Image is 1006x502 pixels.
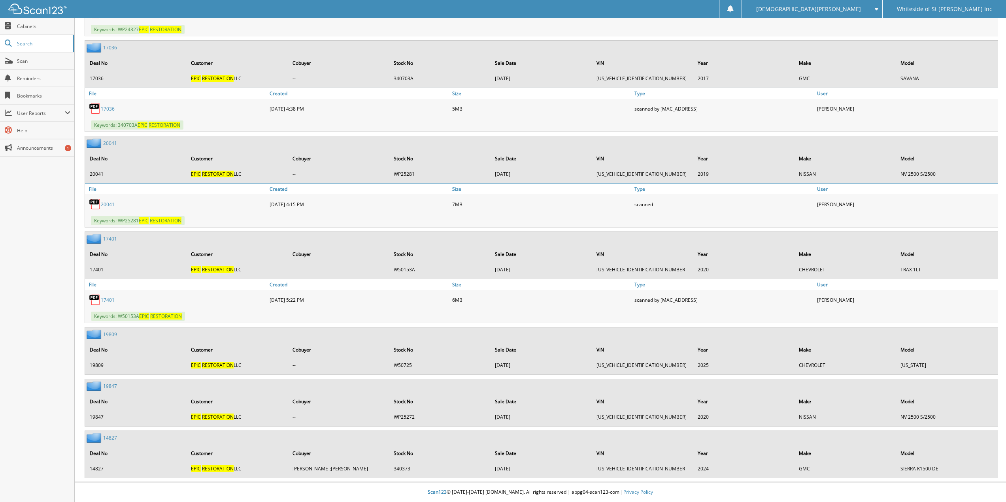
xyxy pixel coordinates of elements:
span: EPIC [139,313,149,320]
th: Sale Date [491,55,591,71]
th: Model [897,55,997,71]
th: Model [897,246,997,262]
a: 19847 [103,383,117,389]
span: EPIC [138,122,147,128]
th: Deal No [86,445,186,461]
span: RESTORATION [202,362,234,369]
td: W50725 [390,359,490,372]
span: EPIC [191,171,201,177]
a: Created [268,279,450,290]
a: 17036 [103,44,117,51]
span: RESTORATION [202,465,234,472]
img: PDF.png [89,198,101,210]
img: folder2.png [87,43,103,53]
th: Stock No [390,55,490,71]
th: Sale Date [491,246,591,262]
th: VIN [593,246,693,262]
td: [DATE] [491,359,591,372]
td: NISSAN [795,410,895,423]
a: File [85,88,268,99]
span: Keywords: WP24327 [91,25,185,34]
span: EPIC [191,75,201,82]
td: NV 2500 S/2500 [897,410,997,423]
th: Cobuyer [289,393,389,410]
span: RESTORATION [202,171,234,177]
th: VIN [593,393,693,410]
td: 2019 [694,167,794,180]
a: Size [450,279,633,290]
td: 19847 [86,410,186,423]
th: Deal No [86,342,186,358]
th: Deal No [86,246,186,262]
span: Keywords: W50153A [91,312,185,321]
span: RESTORATION [202,75,234,82]
th: Deal No [86,393,186,410]
td: [US_VEHICLE_IDENTIFICATION_NUMBER] [593,410,693,423]
th: VIN [593,445,693,461]
td: [DATE] [491,263,591,276]
div: [DATE] 5:22 PM [268,292,450,308]
a: 20041 [101,201,115,208]
td: LLC [187,410,287,423]
a: Privacy Policy [623,489,653,495]
span: Search [17,40,69,47]
img: PDF.png [89,294,101,306]
td: [PERSON_NAME];[PERSON_NAME] [289,462,389,475]
img: folder2.png [87,138,103,148]
th: Cobuyer [289,246,389,262]
th: Sale Date [491,445,591,461]
th: Cobuyer [289,445,389,461]
span: RESTORATION [149,122,180,128]
td: [DATE] [491,410,591,423]
th: Customer [187,393,287,410]
td: [US_VEHICLE_IDENTIFICATION_NUMBER] [593,462,693,475]
th: Make [795,246,895,262]
div: [DATE] 4:38 PM [268,101,450,117]
div: scanned [632,196,815,212]
img: folder2.png [87,433,103,443]
td: 2020 [694,263,794,276]
td: 2017 [694,72,794,85]
th: Model [897,393,997,410]
a: Size [450,184,633,194]
div: 6MB [450,292,633,308]
th: Make [795,445,895,461]
span: Bookmarks [17,92,70,99]
div: [PERSON_NAME] [815,101,998,117]
img: scan123-logo-white.svg [8,4,67,14]
th: Year [694,55,794,71]
th: VIN [593,55,693,71]
div: [DATE] 4:15 PM [268,196,450,212]
span: Cabinets [17,23,70,30]
img: PDF.png [89,103,101,115]
td: CHEVROLET [795,359,895,372]
span: RESTORATION [150,313,182,320]
span: RESTORATION [150,217,181,224]
td: [US_VEHICLE_IDENTIFICATION_NUMBER] [593,167,693,180]
td: [US_VEHICLE_IDENTIFICATION_NUMBER] [593,263,693,276]
a: 17036 [101,105,115,112]
td: 20041 [86,167,186,180]
td: SIERRA K1500 DE [897,462,997,475]
td: [US_VEHICLE_IDENTIFICATION_NUMBER] [593,359,693,372]
a: 17401 [103,235,117,242]
th: Cobuyer [289,150,389,167]
th: Customer [187,246,287,262]
th: Customer [187,342,287,358]
a: 19809 [103,331,117,338]
img: folder2.png [87,329,103,339]
span: EPIC [191,362,201,369]
th: Stock No [390,150,490,167]
th: VIN [593,150,693,167]
td: NV 2500 S/2500 [897,167,997,180]
span: [DEMOGRAPHIC_DATA][PERSON_NAME] [756,7,861,11]
td: LLC [187,167,287,180]
td: 340373 [390,462,490,475]
td: LLC [187,263,287,276]
div: © [DATE]-[DATE] [DOMAIN_NAME]. All rights reserved | appg04-scan123-com | [75,483,1006,502]
th: Year [694,246,794,262]
td: [US_VEHICLE_IDENTIFICATION_NUMBER] [593,72,693,85]
span: EPIC [191,414,201,420]
span: User Reports [17,110,65,117]
a: File [85,279,268,290]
